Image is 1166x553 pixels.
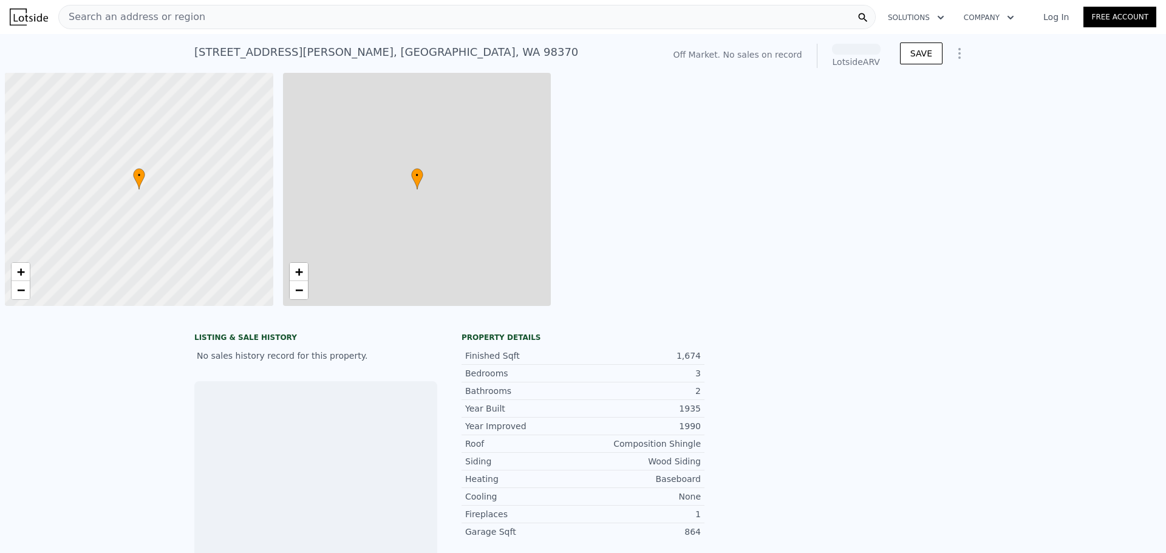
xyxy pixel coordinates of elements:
[832,56,881,68] div: Lotside ARV
[462,333,704,342] div: Property details
[954,7,1024,29] button: Company
[583,473,701,485] div: Baseboard
[465,402,583,415] div: Year Built
[133,170,145,181] span: •
[59,10,205,24] span: Search an address or region
[465,420,583,432] div: Year Improved
[290,281,308,299] a: Zoom out
[411,168,423,189] div: •
[583,367,701,379] div: 3
[583,385,701,397] div: 2
[947,41,972,66] button: Show Options
[194,44,578,61] div: [STREET_ADDRESS][PERSON_NAME] , [GEOGRAPHIC_DATA] , WA 98370
[12,281,30,299] a: Zoom out
[583,420,701,432] div: 1990
[583,508,701,520] div: 1
[583,402,701,415] div: 1935
[583,490,701,503] div: None
[17,264,25,279] span: +
[673,49,802,61] div: Off Market. No sales on record
[17,282,25,297] span: −
[194,333,437,345] div: LISTING & SALE HISTORY
[1083,7,1156,27] a: Free Account
[465,438,583,450] div: Roof
[465,367,583,379] div: Bedrooms
[10,8,48,25] img: Lotside
[295,282,302,297] span: −
[133,168,145,189] div: •
[583,438,701,450] div: Composition Shingle
[465,350,583,362] div: Finished Sqft
[465,526,583,538] div: Garage Sqft
[465,490,583,503] div: Cooling
[583,455,701,467] div: Wood Siding
[295,264,302,279] span: +
[194,345,437,367] div: No sales history record for this property.
[290,263,308,281] a: Zoom in
[12,263,30,281] a: Zoom in
[583,350,701,362] div: 1,674
[1029,11,1083,23] a: Log In
[583,526,701,538] div: 864
[878,7,954,29] button: Solutions
[465,455,583,467] div: Siding
[900,42,943,64] button: SAVE
[465,508,583,520] div: Fireplaces
[411,170,423,181] span: •
[465,473,583,485] div: Heating
[465,385,583,397] div: Bathrooms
